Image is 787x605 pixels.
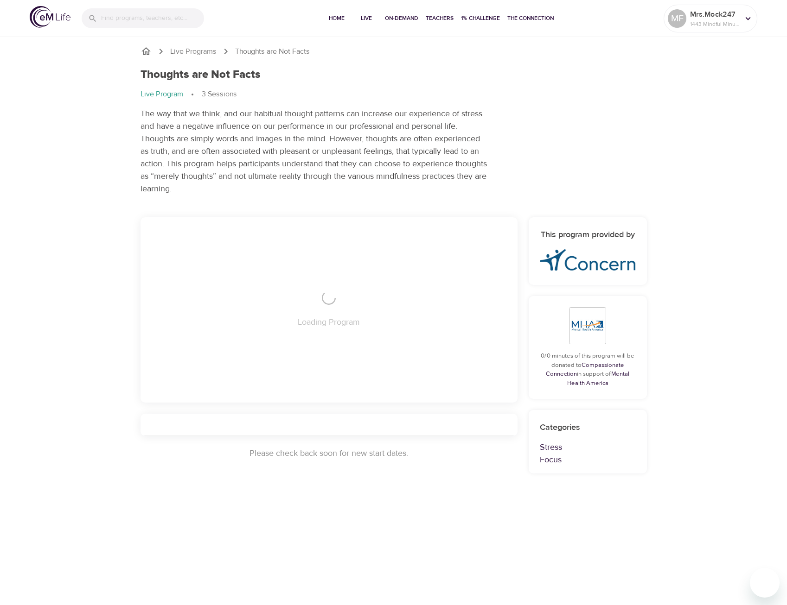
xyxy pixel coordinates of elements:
[750,568,780,598] iframe: Button to launch messaging window
[298,316,360,328] p: Loading Program
[546,361,624,378] a: Compassionate Connection
[141,107,488,195] p: The way that we think, and our habitual thought patterns can increase our experience of stress an...
[690,9,739,20] p: Mrs.Mock247
[141,89,183,100] p: Live Program
[567,370,630,387] a: Mental Health America
[101,8,204,28] input: Find programs, teachers, etc...
[690,20,739,28] p: 1443 Mindful Minutes
[540,249,636,271] img: concern-logo%20%281%29.png
[540,421,636,434] p: Categories
[355,13,378,23] span: Live
[668,9,686,28] div: MF
[385,13,418,23] span: On-Demand
[426,13,454,23] span: Teachers
[540,352,636,388] p: 0/0 minutes of this program will be donated to in support of
[235,46,310,57] p: Thoughts are Not Facts
[326,13,348,23] span: Home
[461,13,500,23] span: 1% Challenge
[202,89,237,100] p: 3 Sessions
[540,454,636,466] p: Focus
[141,89,647,100] nav: breadcrumb
[30,6,70,28] img: logo
[141,46,647,57] nav: breadcrumb
[141,68,261,82] h1: Thoughts are Not Facts
[540,441,636,454] p: Stress
[507,13,554,23] span: The Connection
[170,46,217,57] a: Live Programs
[141,447,518,460] p: Please check back soon for new start dates.
[540,228,636,242] h6: This program provided by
